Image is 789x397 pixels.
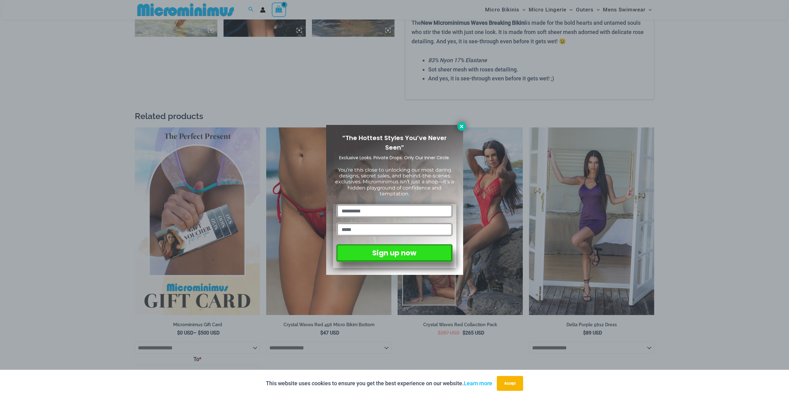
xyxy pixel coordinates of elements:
button: Accept [497,376,523,391]
p: This website uses cookies to ensure you get the best experience on our website. [266,379,492,388]
span: Exclusive Looks. Private Drops. Only Our Inner Circle. [339,155,450,161]
a: Learn more [464,380,492,386]
span: You’re this close to unlocking our most daring designs, secret sales, and behind-the-scenes exclu... [335,167,454,197]
button: Close [457,122,466,131]
span: “The Hottest Styles You’ve Never Seen” [342,134,447,152]
button: Sign up now [336,244,452,262]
